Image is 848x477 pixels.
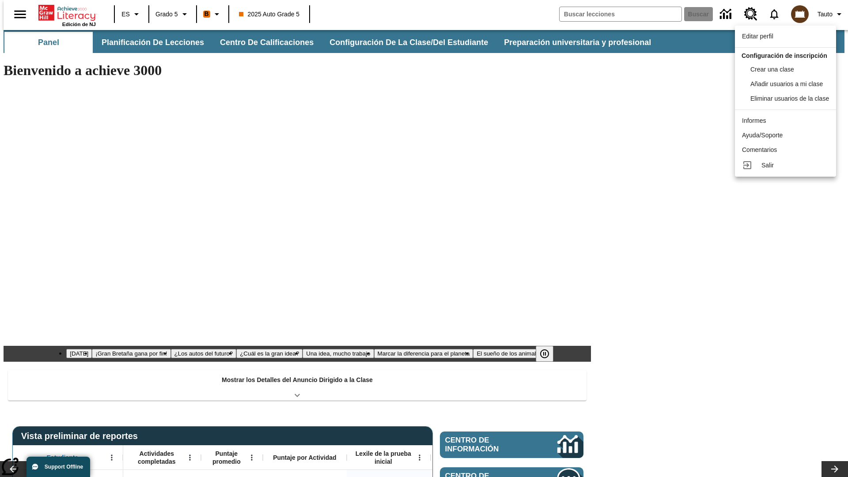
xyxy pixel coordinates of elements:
span: Configuración de inscripción [742,52,827,59]
span: Informes [742,117,766,124]
span: Salir [761,162,774,169]
span: Añadir usuarios a mi clase [750,80,823,87]
span: Ayuda/Soporte [742,132,783,139]
span: Eliminar usuarios de la clase [750,95,829,102]
span: Editar perfil [742,33,773,40]
span: Comentarios [742,146,777,153]
span: Crear una clase [750,66,794,73]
